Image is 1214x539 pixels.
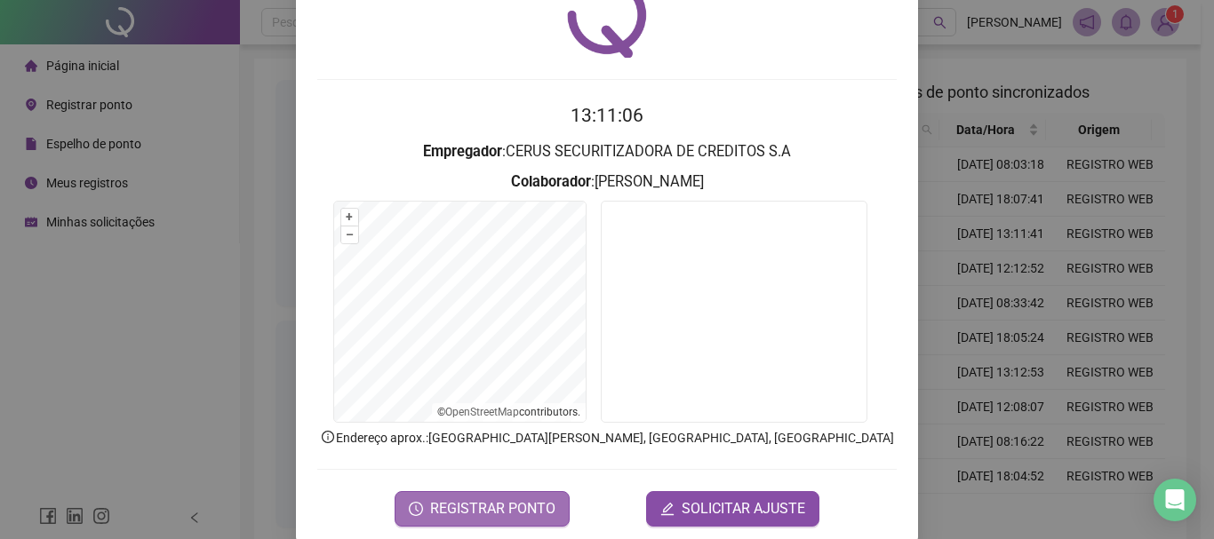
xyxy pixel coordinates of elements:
span: SOLICITAR AJUSTE [682,498,805,519]
h3: : CERUS SECURITIZADORA DE CREDITOS S.A [317,140,897,163]
div: Open Intercom Messenger [1154,479,1196,521]
span: info-circle [320,429,336,445]
h3: : [PERSON_NAME] [317,170,897,194]
button: + [341,209,358,226]
button: editSOLICITAR AJUSTE [646,491,819,527]
span: clock-circle [409,502,423,516]
a: OpenStreetMap [445,406,519,418]
span: edit [660,502,675,516]
strong: Colaborador [511,173,591,190]
span: REGISTRAR PONTO [430,498,555,519]
time: 13:11:06 [571,105,643,126]
li: © contributors. [437,406,580,418]
p: Endereço aprox. : [GEOGRAPHIC_DATA][PERSON_NAME], [GEOGRAPHIC_DATA], [GEOGRAPHIC_DATA] [317,428,897,448]
strong: Empregador [423,143,502,160]
button: – [341,226,358,243]
button: REGISTRAR PONTO [395,491,570,527]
